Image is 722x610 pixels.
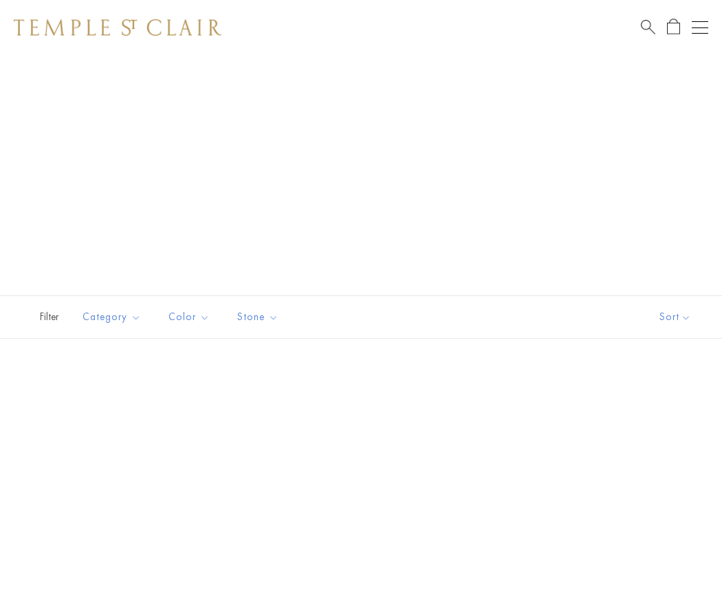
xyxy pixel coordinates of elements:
[667,19,680,36] a: Open Shopping Bag
[641,19,655,36] a: Search
[628,296,722,338] button: Show sort by
[14,19,221,36] img: Temple St. Clair
[162,308,220,326] span: Color
[72,302,151,332] button: Category
[227,302,289,332] button: Stone
[692,19,708,36] button: Open navigation
[158,302,220,332] button: Color
[230,308,289,326] span: Stone
[76,308,151,326] span: Category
